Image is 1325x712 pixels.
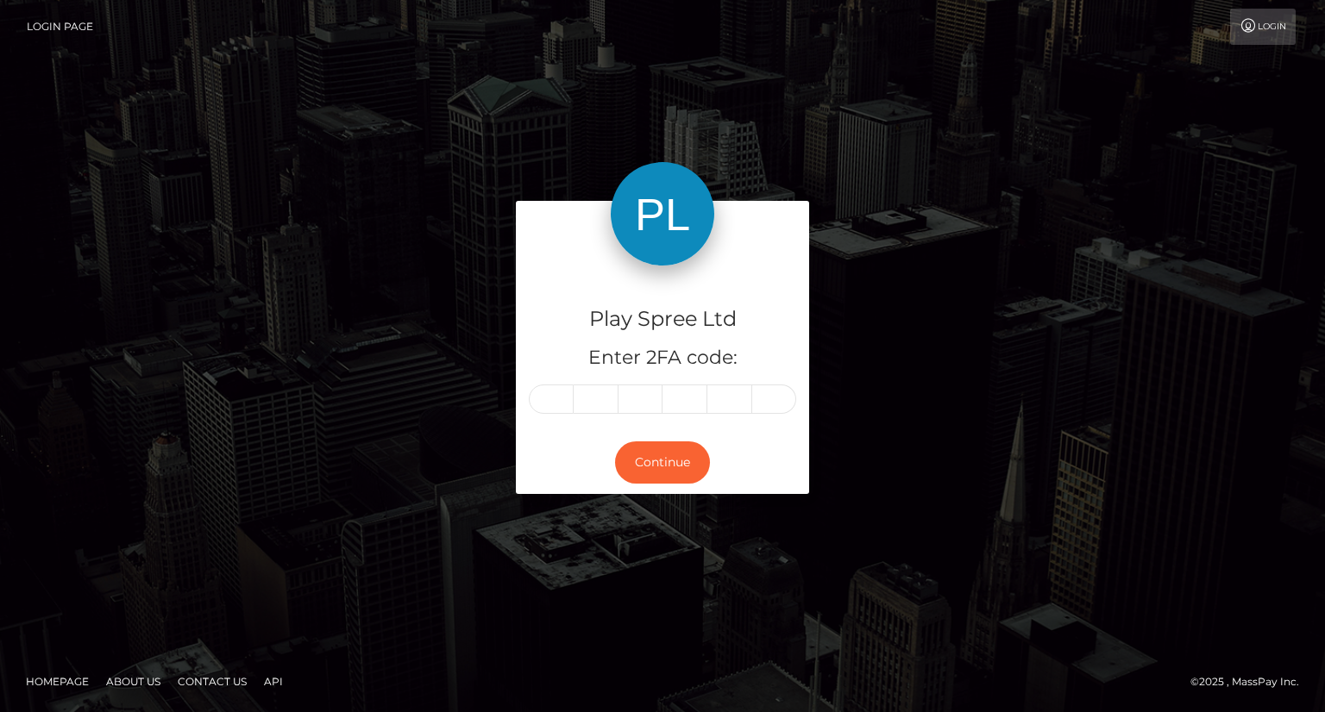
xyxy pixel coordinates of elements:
a: Homepage [19,668,96,695]
div: © 2025 , MassPay Inc. [1190,672,1312,691]
a: About Us [99,668,167,695]
button: Continue [615,441,710,484]
a: API [257,668,290,695]
a: Contact Us [171,668,254,695]
a: Login Page [27,9,93,45]
img: Play Spree Ltd [611,162,714,265]
h4: Play Spree Ltd [529,304,796,334]
h5: Enter 2FA code: [529,345,796,372]
a: Login [1230,9,1296,45]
